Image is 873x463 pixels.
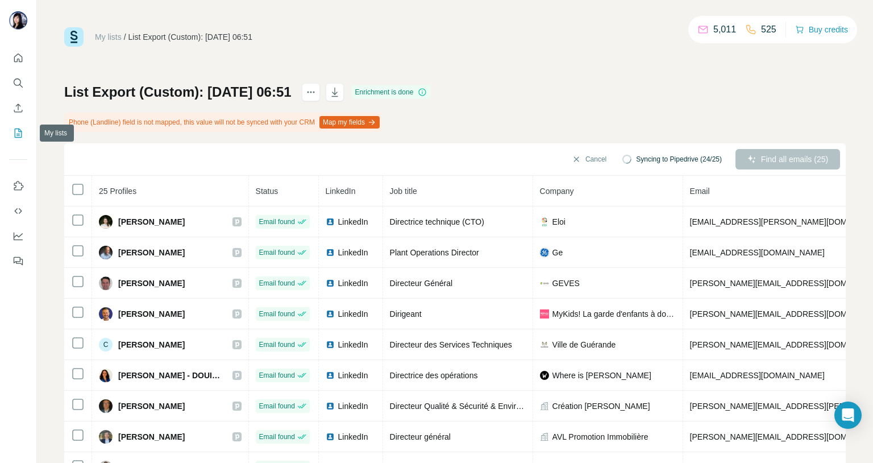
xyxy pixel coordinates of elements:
img: LinkedIn logo [326,217,335,226]
button: Use Surfe API [9,201,27,221]
div: Enrichment is done [352,85,431,99]
img: company-logo [540,340,549,349]
span: [PERSON_NAME] [118,431,185,443]
span: [PERSON_NAME] [118,216,185,228]
span: Email found [259,278,295,288]
img: Avatar [99,430,113,444]
button: Feedback [9,251,27,271]
span: Email found [259,217,295,227]
button: Map my fields [319,116,380,129]
button: My lists [9,123,27,143]
img: LinkedIn logo [326,279,335,288]
span: Création [PERSON_NAME] [552,400,650,412]
span: Ville de Guérande [552,339,616,350]
span: Email found [259,432,295,442]
img: LinkedIn logo [326,371,335,380]
span: Where is [PERSON_NAME] [552,370,651,381]
span: LinkedIn [338,370,368,381]
img: Avatar [99,307,113,321]
p: 525 [761,23,776,36]
span: Company [540,187,574,196]
span: [PERSON_NAME] [118,400,185,412]
img: company-logo [540,279,549,288]
div: List Export (Custom): [DATE] 06:51 [128,31,252,43]
img: LinkedIn logo [326,248,335,257]
span: Directeur Général [390,279,453,288]
img: LinkedIn logo [326,340,335,349]
span: Directeur général [390,432,451,441]
img: Avatar [99,215,113,229]
span: LinkedIn [338,339,368,350]
li: / [124,31,126,43]
span: Status [256,187,278,196]
a: My lists [95,32,122,42]
span: Email [690,187,710,196]
span: Dirigeant [390,309,422,319]
span: AVL Promotion Immobilière [552,431,648,443]
span: [PERSON_NAME] [118,247,185,258]
span: Syncing to Pipedrive (24/25) [636,154,722,164]
h1: List Export (Custom): [DATE] 06:51 [64,83,292,101]
button: Enrich CSV [9,98,27,118]
span: 25 Profiles [99,187,136,196]
img: company-logo [540,248,549,257]
button: Use Surfe on LinkedIn [9,176,27,196]
img: Avatar [99,399,113,413]
span: [EMAIL_ADDRESS][DOMAIN_NAME] [690,248,825,257]
span: [PERSON_NAME] [118,308,185,320]
img: company-logo [540,371,549,380]
img: Surfe Logo [64,27,84,47]
span: LinkedIn [338,278,368,289]
span: LinkedIn [338,308,368,320]
img: company-logo [540,309,549,319]
img: LinkedIn logo [326,402,335,411]
div: Open Intercom Messenger [834,402,862,429]
span: LinkedIn [338,400,368,412]
span: Directrice des opérations [390,371,478,380]
img: company-logo [540,217,549,226]
span: Plant Operations Director [390,248,479,257]
span: MyKids! La garde d'enfants à domicile [552,308,676,320]
span: LinkedIn [326,187,356,196]
span: [PERSON_NAME] [118,278,185,289]
button: actions [302,83,320,101]
button: Cancel [564,149,614,170]
div: C [99,338,113,352]
span: LinkedIn [338,216,368,228]
span: GEVES [552,278,580,289]
span: Job title [390,187,417,196]
img: Avatar [9,11,27,30]
button: Search [9,73,27,93]
img: Avatar [99,246,113,259]
img: LinkedIn logo [326,309,335,319]
p: 5,011 [713,23,736,36]
span: Email found [259,247,295,258]
span: Email found [259,309,295,319]
span: Eloi [552,216,566,228]
span: [PERSON_NAME] [118,339,185,350]
button: Dashboard [9,226,27,246]
img: Avatar [99,276,113,290]
span: Ge [552,247,563,258]
span: [EMAIL_ADDRESS][DOMAIN_NAME] [690,371,825,380]
button: Quick start [9,48,27,68]
span: LinkedIn [338,431,368,443]
button: Buy credits [795,22,848,38]
span: Directeur Qualité & Sécurité & Environnement [390,402,552,411]
div: Phone (Landline) field is not mapped, this value will not be synced with your CRM [64,113,382,132]
span: [PERSON_NAME] - DOUINEAU [118,370,221,381]
span: Email found [259,401,295,411]
span: Email found [259,370,295,381]
span: LinkedIn [338,247,368,258]
span: Directeur des Services Techniques [390,340,512,349]
img: Avatar [99,369,113,382]
span: Directrice technique (CTO) [390,217,484,226]
img: LinkedIn logo [326,432,335,441]
span: Email found [259,340,295,350]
